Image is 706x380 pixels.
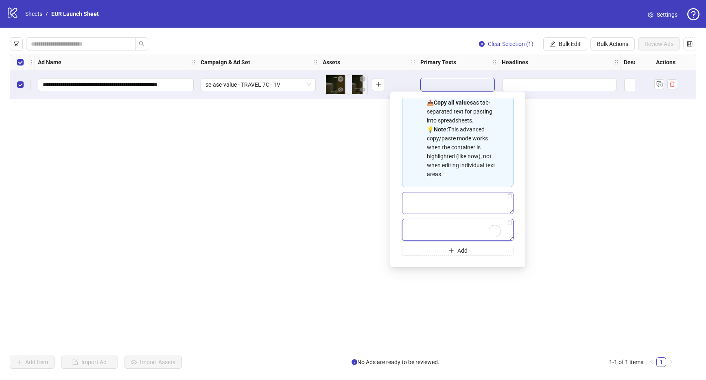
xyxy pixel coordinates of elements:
div: I hope you’re doing well, and thanks a lot for your reply. ​ [13,50,127,74]
div: Select all rows [10,54,31,70]
textarea: Message… [7,249,156,263]
div: Hi [PERSON_NAME],​I hope you’re doing well, and thanks a lot for your reply.​The issue occurred b... [7,29,133,280]
div: Resize Assets column [415,54,417,70]
span: holder [410,59,416,65]
span: control [687,41,693,47]
div: Close [143,3,157,18]
button: Upload attachment [13,266,19,273]
div: Resize Primary Texts column [496,54,498,70]
button: Emoji picker [26,266,32,273]
a: Sheets [24,9,44,18]
strong: Note: [434,126,448,133]
svg: Duplicate [655,80,663,88]
li: Next Page [666,357,676,367]
div: 📋 from Excel/Google Sheets - they'll be automatically parsed into separate inputs. 📤 as tab-separ... [427,53,495,179]
strong: Headlines [502,58,528,67]
li: 1-1 of 1 items [609,357,643,367]
span: close-circle [479,41,485,47]
div: The issue occurred because a different ad account was connected to Kitchn, which caused the relev... [13,74,127,114]
span: No Ads are ready to be reviewed. [352,358,439,367]
div: Select row 1 [10,70,31,99]
button: Gif picker [39,266,45,273]
span: holder [196,59,202,65]
textarea: To enrich screen reader interactions, please activate Accessibility in Grammarly extension settings [402,219,514,241]
span: left [649,359,654,364]
h1: [PERSON_NAME] [39,4,92,10]
button: Delete [336,74,345,84]
strong: Assets [323,58,340,67]
div: Resize Campaign & Ad Set column [317,54,319,70]
button: Configure table settings [683,37,696,50]
span: Bulk Edit [559,41,581,47]
span: info-circle [352,359,357,365]
div: Edit values [420,78,495,92]
button: Home [127,3,143,19]
a: Trial Support Request [37,28,126,45]
a: Settings [641,8,684,21]
span: eye [338,87,343,92]
img: Asset 1 [325,74,345,95]
button: Review Ads [638,37,680,50]
a: EUR Launch Sheet [50,9,101,18]
button: Bulk Actions [590,37,635,50]
a: How to create a new launch sheet [20,244,117,250]
span: holder [619,59,625,65]
span: Settings [657,10,678,19]
div: Multi-text input container - paste or copy values [397,98,519,261]
button: Send a message… [140,263,153,276]
span: holder [190,59,196,65]
div: I’ve also extended your trial for 7 more days, since I know you weren’t able to fully test the to... [13,172,127,203]
li: / [46,9,48,18]
span: holder [614,59,619,65]
span: se-asc-value - TRAVEL 7C - 1V [205,79,311,91]
div: Resize Ad Format column [32,54,34,70]
button: Clear Selection (1) [472,37,540,50]
div: Laura says… [7,29,156,298]
img: Profile image for Laura [23,4,36,17]
span: holder [492,59,497,65]
strong: Actions [656,58,675,67]
span: holder [497,59,503,65]
strong: Descriptions [624,58,656,67]
button: right [666,357,676,367]
div: Resize Headlines column [618,54,620,70]
span: edit [550,41,555,47]
span: plus [448,248,454,253]
div: Resize Ad Name column [195,54,197,70]
img: Asset 2 [347,74,367,95]
span: search [139,41,144,47]
button: Add Item [10,356,55,369]
span: delete [507,193,513,199]
strong: Ad Name [38,58,61,67]
strong: Campaign & Ad Set [201,58,250,67]
button: Preview [336,85,345,95]
span: Clear Selection (1) [488,41,533,47]
span: Add [457,247,468,254]
span: setting [648,12,654,17]
span: eye [360,87,365,92]
p: Active [DATE] [39,10,75,18]
li: Previous Page [647,357,656,367]
strong: Primary Texts [420,58,456,67]
button: Import Ad [61,356,118,369]
div: Edit values [502,78,617,92]
button: Preview [358,85,367,95]
li: 1 [656,357,666,367]
button: go back [5,3,21,19]
button: Bulk Edit [543,37,587,50]
button: Add [372,78,385,91]
span: Trial Support Request [54,33,119,39]
div: Please feel free to reach out if you have any questions. In the meantime, here’s some detailed do... [13,203,127,259]
span: delete [507,220,513,225]
span: close-circle [360,76,365,82]
button: Add [402,246,514,256]
button: Start recording [52,266,58,273]
span: right [669,359,673,364]
button: left [647,357,656,367]
button: Delete [358,74,367,84]
span: Bulk Actions [597,41,628,47]
button: Import Assets [125,356,182,369]
strong: Copy all values [434,99,473,106]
